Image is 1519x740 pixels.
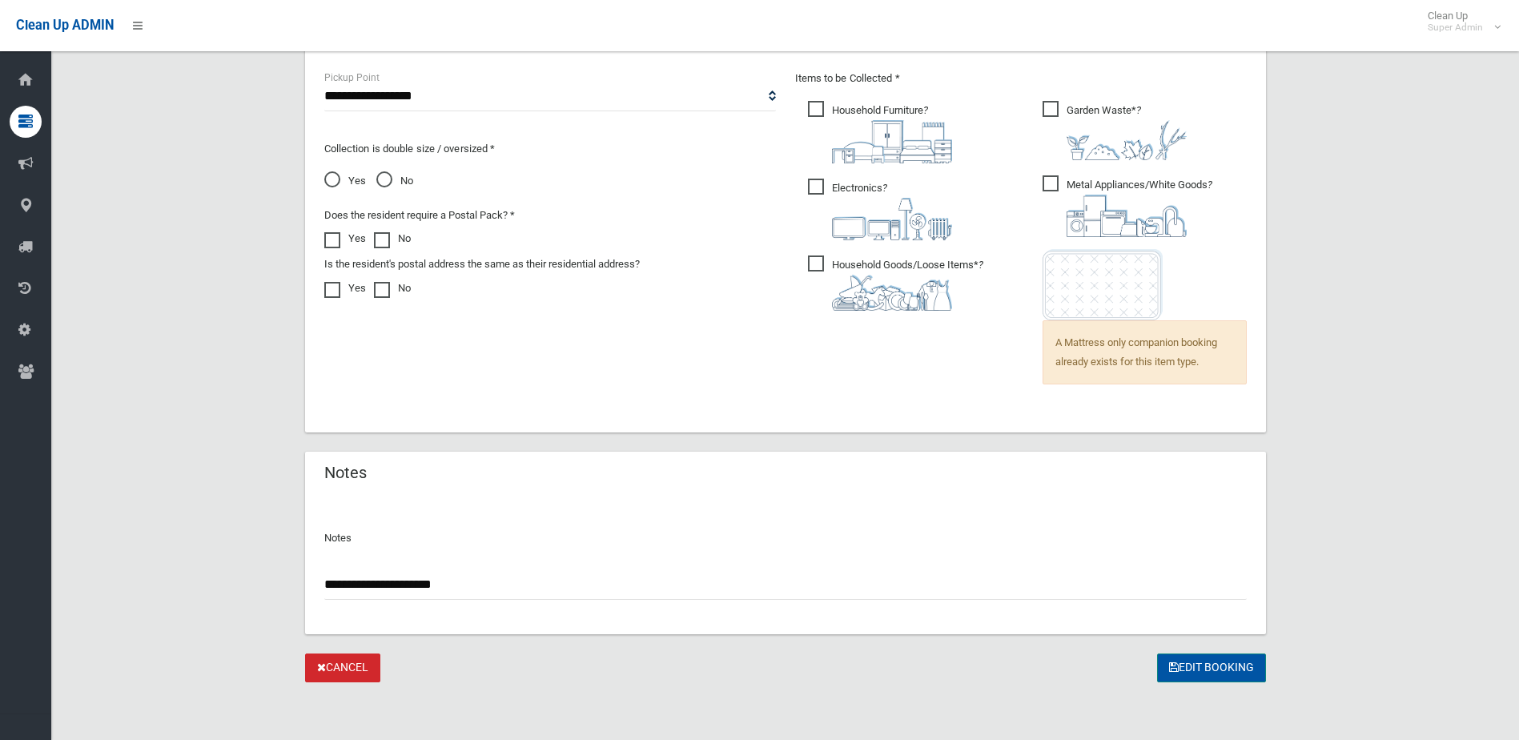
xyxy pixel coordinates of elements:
[1043,320,1247,384] span: A Mattress only companion booking already exists for this item type.
[1067,179,1212,237] i: ?
[1067,120,1187,160] img: 4fd8a5c772b2c999c83690221e5242e0.png
[832,259,983,311] i: ?
[376,171,413,191] span: No
[374,279,411,298] label: No
[324,171,366,191] span: Yes
[374,229,411,248] label: No
[808,179,952,240] span: Electronics
[808,255,983,311] span: Household Goods/Loose Items*
[324,139,776,159] p: Collection is double size / oversized *
[16,18,114,33] span: Clean Up ADMIN
[1067,195,1187,237] img: 36c1b0289cb1767239cdd3de9e694f19.png
[324,255,640,274] label: Is the resident's postal address the same as their residential address?
[832,182,952,240] i: ?
[324,206,515,225] label: Does the resident require a Postal Pack? *
[305,457,386,489] header: Notes
[1428,22,1483,34] small: Super Admin
[1043,249,1163,320] img: e7408bece873d2c1783593a074e5cb2f.png
[1420,10,1499,34] span: Clean Up
[808,101,952,163] span: Household Furniture
[1067,104,1187,160] i: ?
[795,69,1247,88] p: Items to be Collected *
[1043,175,1212,237] span: Metal Appliances/White Goods
[305,654,380,683] a: Cancel
[832,120,952,163] img: aa9efdbe659d29b613fca23ba79d85cb.png
[832,198,952,240] img: 394712a680b73dbc3d2a6a3a7ffe5a07.png
[1043,101,1187,160] span: Garden Waste*
[324,229,366,248] label: Yes
[832,104,952,163] i: ?
[324,529,1247,548] p: Notes
[1157,654,1266,683] button: Edit Booking
[324,279,366,298] label: Yes
[832,275,952,311] img: b13cc3517677393f34c0a387616ef184.png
